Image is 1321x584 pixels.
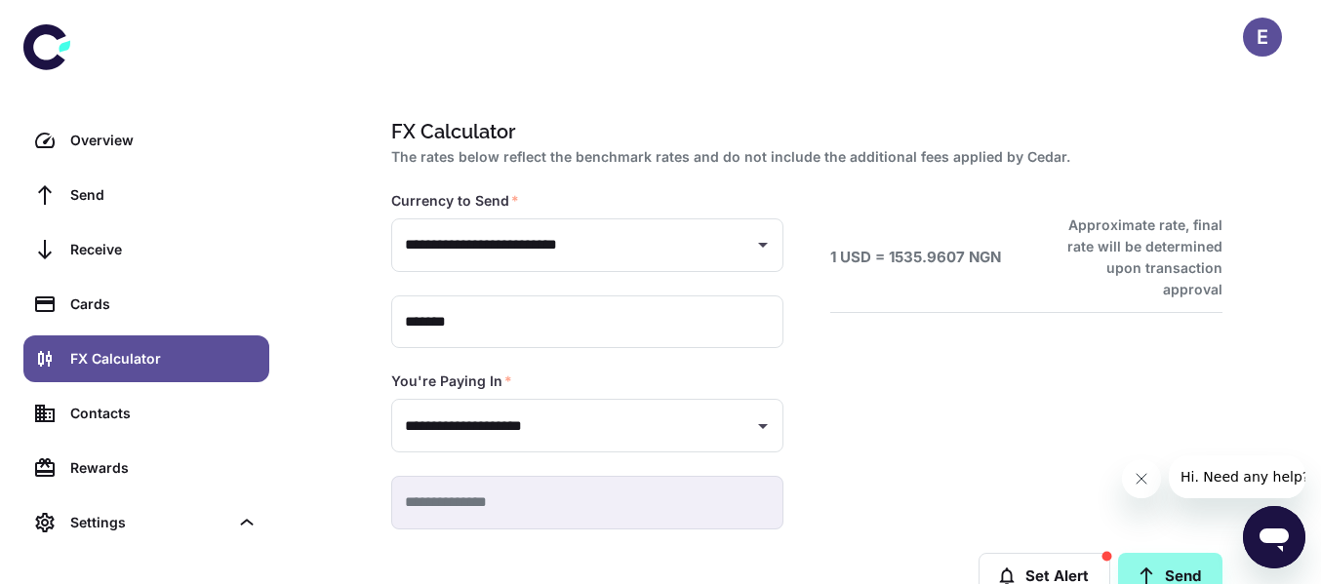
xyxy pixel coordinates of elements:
h6: Approximate rate, final rate will be determined upon transaction approval [1046,214,1222,300]
div: Overview [70,130,258,151]
label: You're Paying In [391,371,512,391]
div: Cards [70,293,258,315]
a: Send [23,172,269,218]
button: Open [749,412,777,440]
a: Contacts [23,390,269,437]
iframe: Message from company [1169,455,1305,498]
div: Receive [70,239,258,260]
iframe: Close message [1122,459,1161,498]
label: Currency to Send [391,191,519,211]
a: Receive [23,226,269,273]
div: Settings [70,512,228,533]
a: FX Calculator [23,335,269,382]
button: Open [749,231,777,258]
a: Rewards [23,445,269,491]
a: Cards [23,281,269,328]
button: E [1243,18,1282,57]
iframe: Button to launch messaging window [1243,506,1305,568]
h1: FX Calculator [391,117,1215,146]
h6: 1 USD = 1535.9607 NGN [830,247,1001,269]
div: FX Calculator [70,348,258,370]
a: Overview [23,117,269,164]
span: Hi. Need any help? [12,14,140,29]
div: Settings [23,499,269,546]
div: Send [70,184,258,206]
div: Rewards [70,457,258,479]
div: Contacts [70,403,258,424]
